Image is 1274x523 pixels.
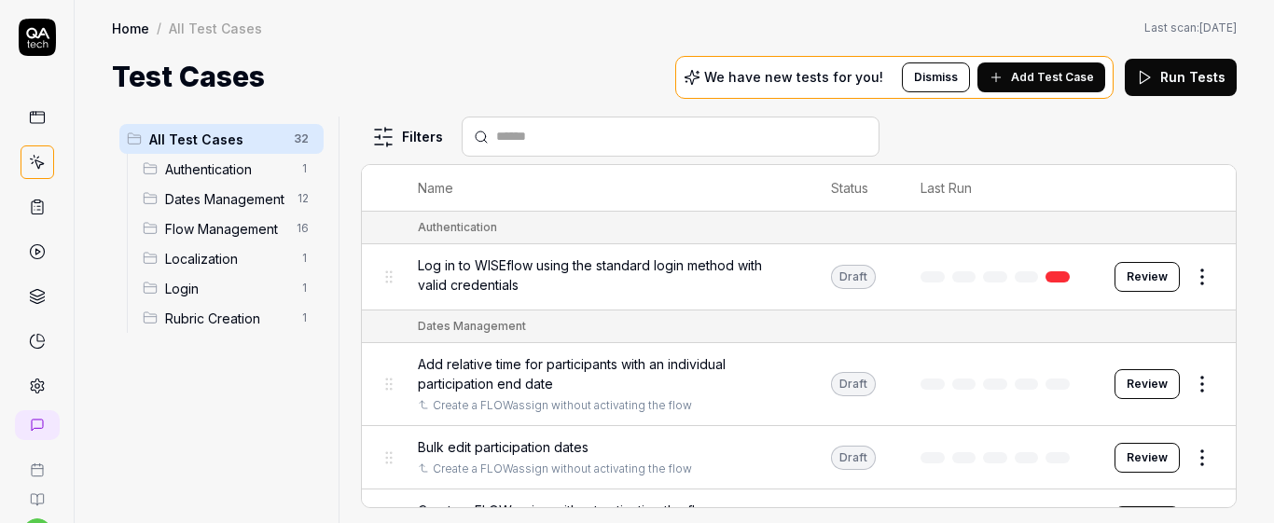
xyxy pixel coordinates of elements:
a: New conversation [15,410,60,440]
button: Filters [361,118,454,156]
button: Dismiss [902,62,970,92]
span: 1 [294,158,316,180]
button: Run Tests [1125,59,1237,96]
span: Flow Management [165,219,285,239]
span: 16 [289,217,316,240]
span: Rubric Creation [165,309,290,328]
div: Authentication [418,219,497,236]
span: All Test Cases [149,130,283,149]
tr: Bulk edit participation datesCreate a FLOWassign without activating the flowDraftReview [362,426,1236,489]
a: Documentation [7,477,66,507]
span: 32 [286,128,316,150]
span: 1 [294,247,316,269]
span: Dates Management [165,189,286,209]
tr: Log in to WISEflow using the standard login method with valid credentialsDraftReview [362,244,1236,310]
span: Bulk edit participation dates [418,437,589,457]
a: Create a FLOWassign without activating the flow [433,461,692,477]
span: Create a FLOWassign without activating the flow [418,501,713,520]
th: Name [399,165,812,212]
span: Login [165,279,290,298]
span: Last scan: [1144,20,1237,36]
span: 12 [290,187,316,210]
button: Review [1115,262,1180,292]
div: Drag to reorderAuthentication1 [135,154,324,184]
div: All Test Cases [169,19,262,37]
div: Draft [831,372,876,396]
time: [DATE] [1199,21,1237,34]
th: Status [812,165,902,212]
span: 1 [294,307,316,329]
div: Draft [831,446,876,470]
span: Localization [165,249,290,268]
tr: Add relative time for participants with an individual participation end dateCreate a FLOWassign w... [362,343,1236,426]
div: Drag to reorderLocalization1 [135,243,324,273]
span: 1 [294,277,316,299]
div: Drag to reorderDates Management12 [135,184,324,213]
div: Draft [831,265,876,289]
div: Drag to reorderLogin1 [135,273,324,303]
span: Add Test Case [1011,69,1094,86]
div: / [157,19,161,37]
button: Review [1115,443,1180,473]
button: Review [1115,369,1180,399]
th: Last Run [902,165,1096,212]
span: Log in to WISEflow using the standard login method with valid credentials [418,255,794,295]
button: Last scan:[DATE] [1144,20,1237,36]
div: Drag to reorderFlow Management16 [135,213,324,243]
a: Create a FLOWassign without activating the flow [433,397,692,414]
h1: Test Cases [112,56,265,98]
span: Add relative time for participants with an individual participation end date [418,354,794,393]
button: Add Test Case [977,62,1105,92]
div: Dates Management [418,318,526,335]
a: Book a call with us [7,447,66,477]
a: Home [112,19,149,37]
span: Authentication [165,159,290,179]
div: Drag to reorderRubric Creation1 [135,303,324,333]
p: We have new tests for you! [704,71,883,84]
